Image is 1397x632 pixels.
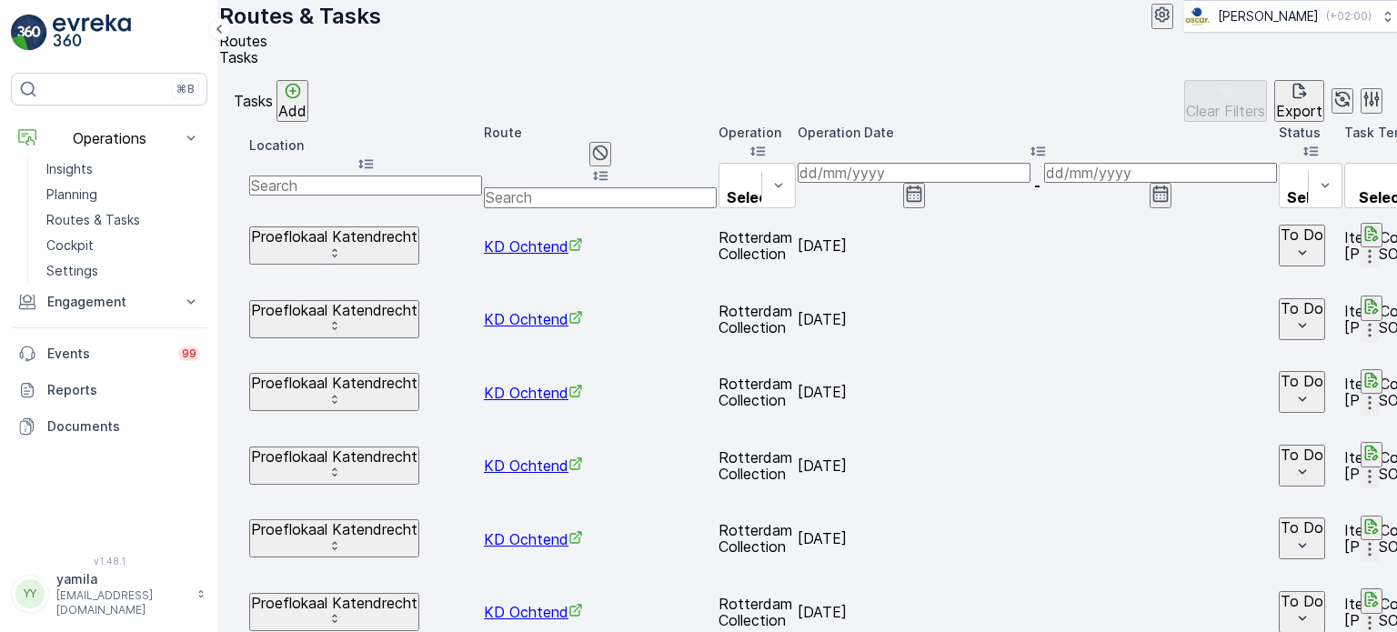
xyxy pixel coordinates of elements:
p: Operation [719,124,796,142]
td: Rotterdam Collection [719,503,796,575]
td: [DATE] [798,356,1277,428]
p: Engagement [47,293,171,311]
a: Insights [39,156,207,182]
p: Tasks [234,93,273,109]
p: Routes & Tasks [46,211,140,229]
button: Operations [11,120,207,156]
button: Proeflokaal Katendrecht [249,226,419,265]
button: Clear Filters [1184,80,1267,122]
p: Insights [46,160,93,178]
p: Reports [47,381,200,399]
a: KD Ochtend [484,530,583,548]
a: KD Ochtend [484,237,583,256]
p: Status [1279,124,1342,142]
p: yamila [56,570,187,588]
p: Add [278,103,307,119]
button: YYyamila[EMAIL_ADDRESS][DOMAIN_NAME] [11,570,207,617]
img: basis-logo_rgb2x.png [1184,6,1211,26]
input: dd/mm/yyyy [798,163,1030,183]
button: Add [276,80,308,122]
button: Proeflokaal Katendrecht [249,373,419,411]
p: Documents [47,417,200,436]
button: Proeflokaal Katendrecht [249,519,419,557]
a: Reports [11,372,207,408]
button: Export [1274,80,1324,122]
a: KD Ochtend [484,384,583,402]
p: Proeflokaal Katendrecht [251,375,417,391]
input: Search [249,176,482,196]
button: Engagement [11,284,207,320]
p: Proeflokaal Katendrecht [251,228,417,245]
input: Search [484,187,717,207]
a: Cockpit [39,233,207,258]
p: Select [1287,189,1334,206]
p: Planning [46,186,97,204]
p: Cockpit [46,236,94,255]
p: Proeflokaal Katendrecht [251,521,417,537]
td: [DATE] [798,429,1277,501]
p: To Do [1281,300,1323,316]
p: Operation Date [798,124,1277,142]
td: [DATE] [798,210,1277,282]
p: Clear Filters [1186,103,1265,119]
button: To Do [1279,517,1325,559]
p: Select [727,189,774,206]
p: Settings [46,262,98,280]
a: Documents [11,408,207,445]
td: Rotterdam Collection [719,210,796,282]
a: Planning [39,182,207,207]
td: [DATE] [798,283,1277,355]
div: YY [15,579,45,608]
button: Proeflokaal Katendrecht [249,300,419,338]
button: To Do [1279,225,1325,266]
p: Location [249,136,482,155]
p: Proeflokaal Katendrecht [251,595,417,611]
img: logo_light-DOdMpM7g.png [53,15,131,51]
button: To Do [1279,371,1325,413]
td: [DATE] [798,503,1277,575]
p: To Do [1281,373,1323,389]
p: To Do [1281,519,1323,536]
p: - [1034,177,1040,194]
a: KD Ochtend [484,310,583,328]
button: Proeflokaal Katendrecht [249,446,419,485]
img: logo [11,15,47,51]
p: Routes & Tasks [219,2,381,31]
p: Proeflokaal Katendrecht [251,448,417,465]
td: Rotterdam Collection [719,429,796,501]
p: Route [484,124,717,142]
button: To Do [1279,445,1325,487]
a: Settings [39,258,207,284]
button: To Do [1279,298,1325,340]
span: v 1.48.1 [11,556,207,567]
a: Routes & Tasks [39,207,207,233]
p: Events [47,345,167,363]
p: Operations [47,130,171,146]
p: 99 [182,346,196,361]
input: dd/mm/yyyy [1044,163,1277,183]
td: Rotterdam Collection [719,356,796,428]
p: ( +02:00 ) [1326,9,1372,24]
a: KD Ochtend [484,456,583,475]
td: Rotterdam Collection [719,283,796,355]
p: Proeflokaal Katendrecht [251,302,417,318]
a: Events99 [11,336,207,372]
span: Routes [219,32,267,50]
p: To Do [1281,226,1323,243]
p: [EMAIL_ADDRESS][DOMAIN_NAME] [56,588,187,617]
p: [PERSON_NAME] [1218,7,1319,25]
span: Tasks [219,48,258,66]
p: To Do [1281,446,1323,463]
a: KD Ochtend [484,603,583,621]
p: Export [1276,103,1322,119]
p: ⌘B [176,82,195,96]
p: To Do [1281,593,1323,609]
button: Proeflokaal Katendrecht [249,593,419,631]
